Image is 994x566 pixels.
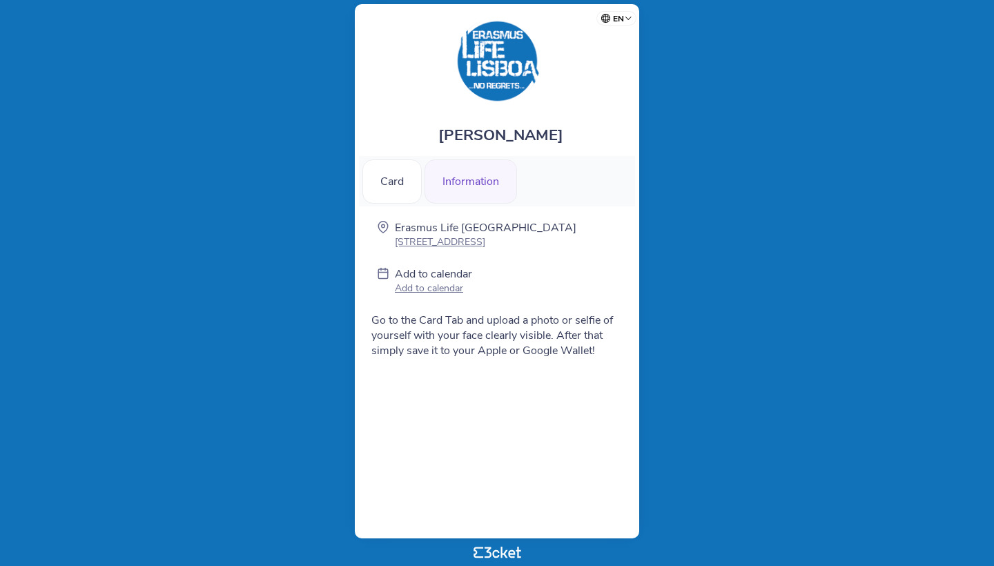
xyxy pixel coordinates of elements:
[395,235,576,248] p: [STREET_ADDRESS]
[371,313,613,358] span: Go to the Card Tab and upload a photo or selfie of yourself with your face clearly visible. After...
[395,220,576,248] a: Erasmus Life [GEOGRAPHIC_DATA] [STREET_ADDRESS]
[438,125,563,146] span: [PERSON_NAME]
[362,173,422,188] a: Card
[425,159,517,204] div: Information
[425,173,517,188] a: Information
[395,266,472,297] a: Add to calendar Add to calendar
[395,266,472,282] p: Add to calendar
[362,159,422,204] div: Card
[454,18,540,104] img: Erasmus Life Lisboa Card 2025
[395,220,576,235] p: Erasmus Life [GEOGRAPHIC_DATA]
[395,282,472,295] p: Add to calendar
